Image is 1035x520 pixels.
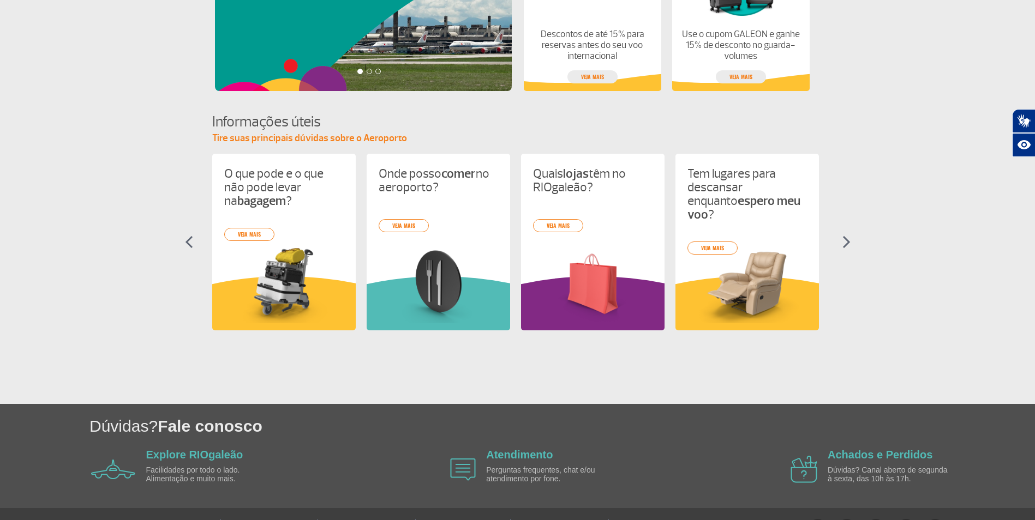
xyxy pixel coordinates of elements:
[185,235,193,249] img: seta-esquerda
[91,459,135,479] img: airplane icon
[441,166,476,182] strong: comer
[212,276,356,330] img: amareloInformacoesUteis.svg
[716,70,766,83] a: veja mais
[237,193,286,209] strong: bagagem
[563,166,589,182] strong: lojas
[212,112,823,132] h4: Informações úteis
[379,219,429,232] a: veja mais
[379,167,498,194] p: Onde posso no aeroporto?
[675,276,819,330] img: amareloInformacoesUteis.svg
[158,417,262,435] span: Fale conosco
[450,458,476,481] img: airplane icon
[687,193,800,222] strong: espero meu voo
[567,70,618,83] a: veja mais
[146,466,272,483] p: Facilidades por todo o lado. Alimentação e muito mais.
[89,415,1035,437] h1: Dúvidas?
[367,276,510,330] img: verdeInformacoesUteis.svg
[379,245,498,323] img: card%20informa%C3%A7%C3%B5es%208.png
[533,167,653,194] p: Quais têm no RIOgaleão?
[146,449,243,461] a: Explore RIOgaleão
[533,219,583,232] a: veja mais
[828,466,953,483] p: Dúvidas? Canal aberto de segunda à sexta, das 10h às 17h.
[687,245,807,323] img: card%20informa%C3%A7%C3%B5es%204.png
[224,167,344,208] p: O que pode e o que não pode levar na ?
[486,466,612,483] p: Perguntas frequentes, chat e/ou atendimento por fone.
[1012,109,1035,133] button: Abrir tradutor de língua de sinais.
[224,245,344,323] img: card%20informa%C3%A7%C3%B5es%201.png
[533,29,651,62] p: Descontos de até 15% para reservas antes do seu voo internacional
[212,132,823,145] p: Tire suas principais dúvidas sobre o Aeroporto
[486,449,553,461] a: Atendimento
[224,228,274,241] a: veja mais
[1012,133,1035,157] button: Abrir recursos assistivos.
[687,241,738,255] a: veja mais
[533,245,653,323] img: card%20informa%C3%A7%C3%B5es%206.png
[681,29,800,62] p: Use o cupom GALEON e ganhe 15% de desconto no guarda-volumes
[842,235,851,249] img: seta-direita
[828,449,932,461] a: Achados e Perdidos
[521,276,665,330] img: roxoInformacoesUteis.svg
[687,167,807,221] p: Tem lugares para descansar enquanto ?
[1012,109,1035,157] div: Plugin de acessibilidade da Hand Talk.
[791,456,817,483] img: airplane icon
